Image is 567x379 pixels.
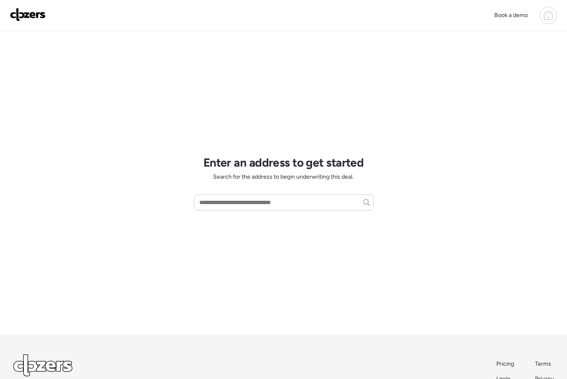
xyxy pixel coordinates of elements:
[13,354,72,377] img: Logo Light
[10,8,46,21] img: Logo
[203,155,364,170] h1: Enter an address to get started
[213,173,354,181] span: Search for the address to begin underwriting this deal.
[494,12,528,19] span: Book a demo
[496,360,515,368] a: Pricing
[535,360,551,367] span: Terms
[496,360,514,367] span: Pricing
[535,360,554,368] a: Terms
